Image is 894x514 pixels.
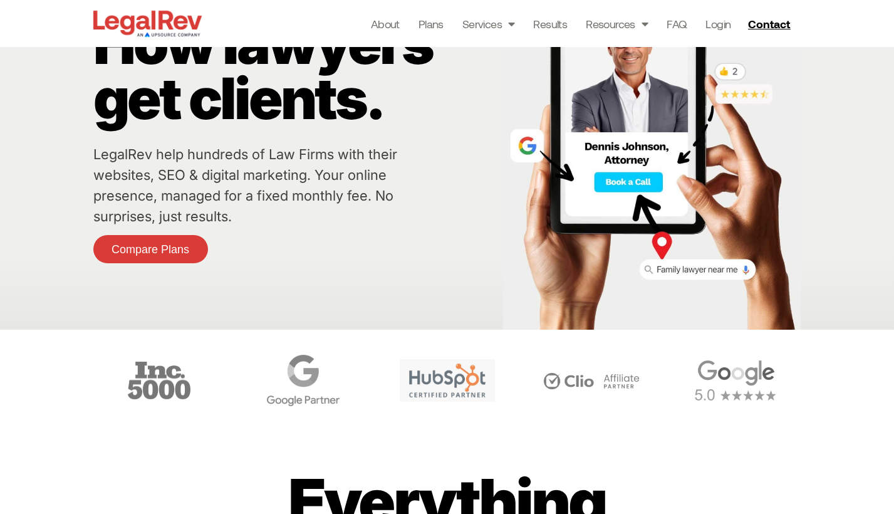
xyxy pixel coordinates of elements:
[586,15,648,33] a: Resources
[234,349,372,412] div: 4 / 6
[90,349,804,412] div: Carousel
[371,15,731,33] nav: Menu
[378,349,516,412] div: 5 / 6
[667,349,804,412] div: 1 / 6
[93,235,208,263] a: Compare Plans
[112,244,189,255] span: Compare Plans
[522,349,660,412] div: 6 / 6
[743,14,798,34] a: Contact
[90,349,228,412] div: 3 / 6
[371,15,400,33] a: About
[93,146,397,224] a: LegalRev help hundreds of Law Firms with their websites, SEO & digital marketing. Your online pre...
[667,15,687,33] a: FAQ
[418,15,444,33] a: Plans
[462,15,515,33] a: Services
[93,16,497,126] p: How lawyers get clients.
[533,15,567,33] a: Results
[705,15,730,33] a: Login
[748,18,790,29] span: Contact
